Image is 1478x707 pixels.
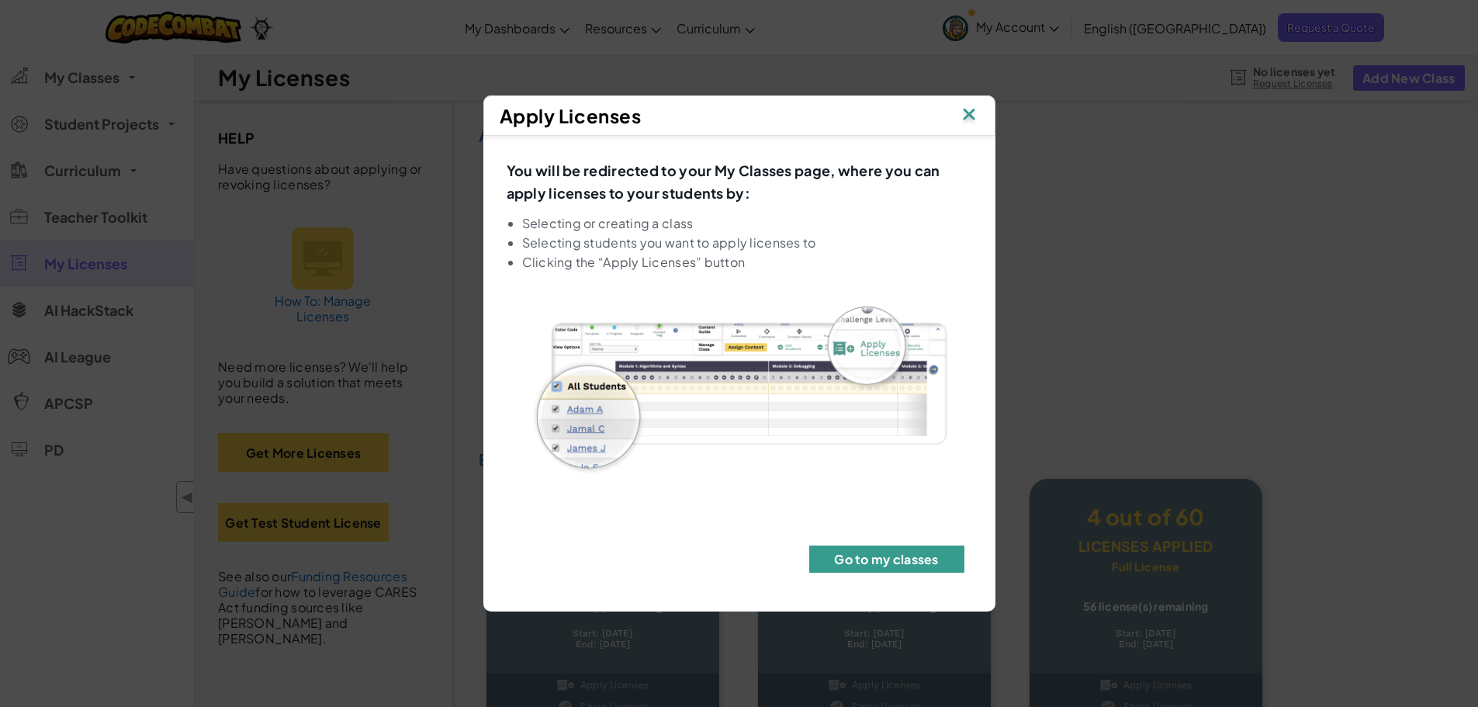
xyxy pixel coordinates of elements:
li: Selecting or creating a class [522,216,988,231]
li: Clicking the “Apply Licenses” button [522,255,988,270]
button: Go to my classes [809,546,964,573]
li: Selecting students you want to apply licenses to [522,235,988,251]
span: You will be redirected to your My Classes page, where you can apply licenses to your students by: [507,161,940,202]
img: IconClose.svg [959,104,979,127]
span: Apply Licenses [500,104,642,127]
img: apply_licenses.png [531,305,947,476]
a: Go to my classes [801,546,972,573]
